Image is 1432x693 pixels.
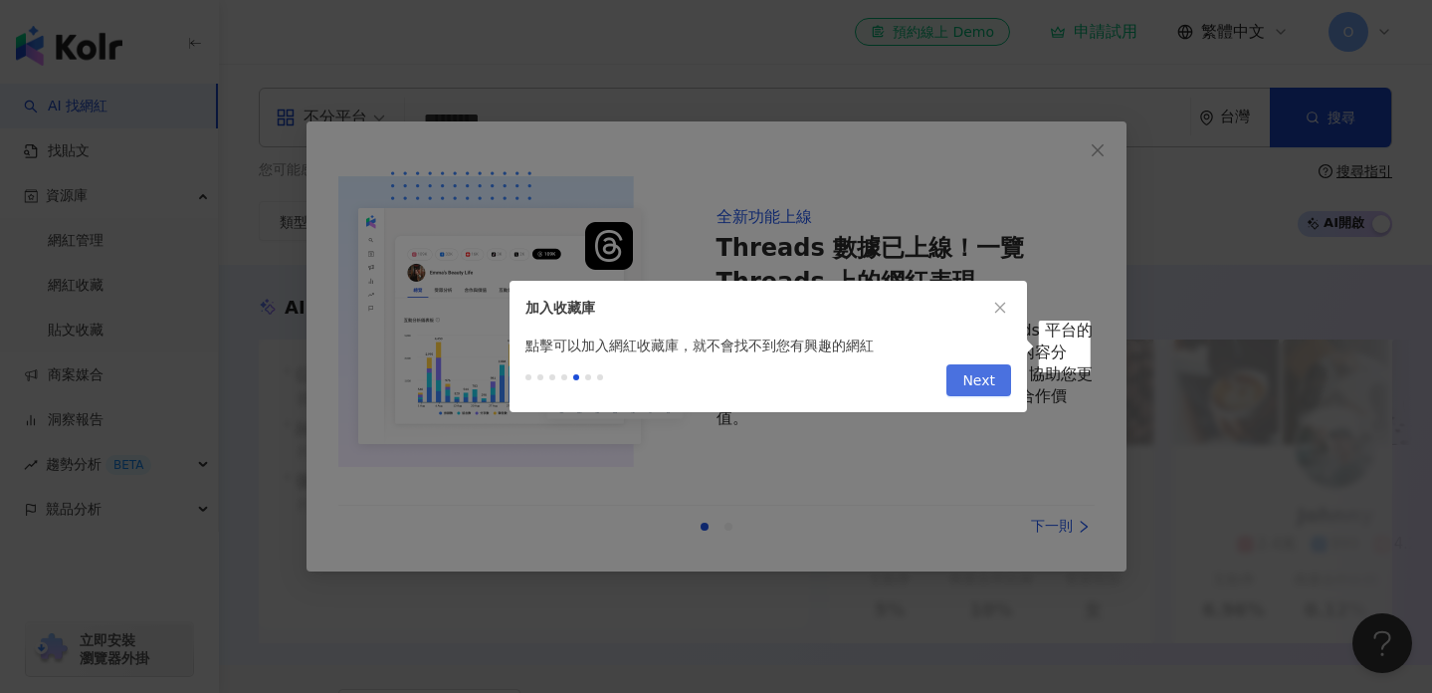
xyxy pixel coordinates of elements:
button: close [989,297,1011,319]
div: 加入收藏庫 [525,297,989,319]
span: close [993,301,1007,315]
button: Next [946,364,1011,396]
div: 點擊可以加入網紅收藏庫，就不會找不到您有興趣的網紅 [510,335,1027,356]
span: Next [962,365,995,397]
